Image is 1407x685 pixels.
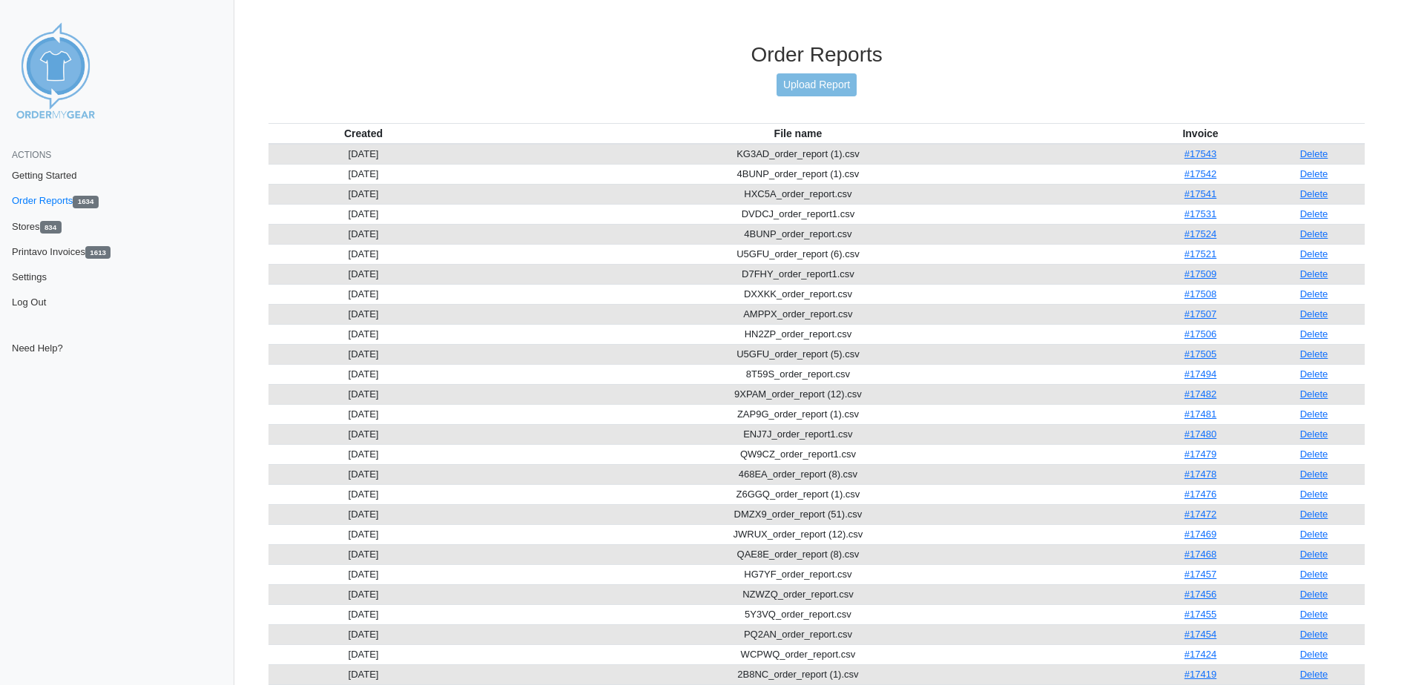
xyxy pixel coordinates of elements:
a: Delete [1300,569,1328,580]
a: Delete [1300,408,1328,420]
td: [DATE] [268,564,458,584]
a: Delete [1300,188,1328,199]
a: #17469 [1184,529,1216,540]
td: U5GFU_order_report (5).csv [458,344,1138,364]
a: #17457 [1184,569,1216,580]
td: [DATE] [268,584,458,604]
td: [DATE] [268,324,458,344]
span: 1634 [73,196,98,208]
a: #17480 [1184,428,1216,440]
span: 834 [40,221,62,234]
a: #17472 [1184,509,1216,520]
td: [DATE] [268,244,458,264]
a: Delete [1300,168,1328,179]
a: Delete [1300,328,1328,340]
a: #17507 [1184,308,1216,320]
td: [DATE] [268,524,458,544]
td: 4BUNP_order_report (1).csv [458,164,1138,184]
th: Created [268,123,458,144]
a: Upload Report [777,73,857,96]
a: #17543 [1184,148,1216,159]
td: 9XPAM_order_report (12).csv [458,384,1138,404]
a: #17476 [1184,489,1216,500]
td: [DATE] [268,644,458,664]
td: [DATE] [268,624,458,644]
a: Delete [1300,288,1328,300]
a: #17521 [1184,248,1216,259]
td: [DATE] [268,444,458,464]
a: #17542 [1184,168,1216,179]
td: PQ2AN_order_report.csv [458,624,1138,644]
a: #17456 [1184,589,1216,600]
td: HN2ZP_order_report.csv [458,324,1138,344]
td: [DATE] [268,664,458,684]
a: Delete [1300,549,1328,560]
a: #17481 [1184,408,1216,420]
td: [DATE] [268,204,458,224]
td: [DATE] [268,424,458,444]
td: [DATE] [268,184,458,204]
a: #17468 [1184,549,1216,560]
td: [DATE] [268,504,458,524]
a: #17494 [1184,368,1216,380]
td: [DATE] [268,384,458,404]
td: JWRUX_order_report (12).csv [458,524,1138,544]
a: Delete [1300,248,1328,259]
a: #17524 [1184,228,1216,239]
td: AMPPX_order_report.csv [458,304,1138,324]
a: Delete [1300,308,1328,320]
a: #17419 [1184,669,1216,680]
td: ZAP9G_order_report (1).csv [458,404,1138,424]
a: #17531 [1184,208,1216,219]
a: #17505 [1184,348,1216,360]
td: [DATE] [268,404,458,424]
span: 1613 [85,246,111,259]
span: Actions [12,150,51,160]
a: Delete [1300,489,1328,500]
td: DVDCJ_order_report1.csv [458,204,1138,224]
td: 4BUNP_order_report.csv [458,224,1138,244]
a: Delete [1300,449,1328,460]
td: 2B8NC_order_report (1).csv [458,664,1138,684]
th: Invoice [1138,123,1263,144]
td: ENJ7J_order_report1.csv [458,424,1138,444]
td: [DATE] [268,344,458,364]
td: HXC5A_order_report.csv [458,184,1138,204]
a: Delete [1300,428,1328,440]
td: [DATE] [268,144,458,165]
td: [DATE] [268,224,458,244]
a: #17506 [1184,328,1216,340]
a: #17508 [1184,288,1216,300]
td: [DATE] [268,484,458,504]
a: #17454 [1184,629,1216,640]
a: Delete [1300,469,1328,480]
a: #17478 [1184,469,1216,480]
td: [DATE] [268,464,458,484]
td: DXXKK_order_report.csv [458,284,1138,304]
td: HG7YF_order_report.csv [458,564,1138,584]
td: QAE8E_order_report (8).csv [458,544,1138,564]
a: Delete [1300,388,1328,400]
td: QW9CZ_order_report1.csv [458,444,1138,464]
a: Delete [1300,368,1328,380]
td: [DATE] [268,364,458,384]
a: #17482 [1184,388,1216,400]
td: [DATE] [268,604,458,624]
a: Delete [1300,148,1328,159]
a: #17541 [1184,188,1216,199]
a: Delete [1300,529,1328,540]
td: WCPWQ_order_report.csv [458,644,1138,664]
a: Delete [1300,509,1328,520]
a: #17455 [1184,609,1216,620]
a: Delete [1300,589,1328,600]
a: #17479 [1184,449,1216,460]
td: DMZX9_order_report (51).csv [458,504,1138,524]
a: #17424 [1184,649,1216,660]
td: [DATE] [268,164,458,184]
td: D7FHY_order_report1.csv [458,264,1138,284]
td: NZWZQ_order_report.csv [458,584,1138,604]
a: Delete [1300,609,1328,620]
td: Z6GGQ_order_report (1).csv [458,484,1138,504]
a: Delete [1300,228,1328,239]
td: [DATE] [268,544,458,564]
